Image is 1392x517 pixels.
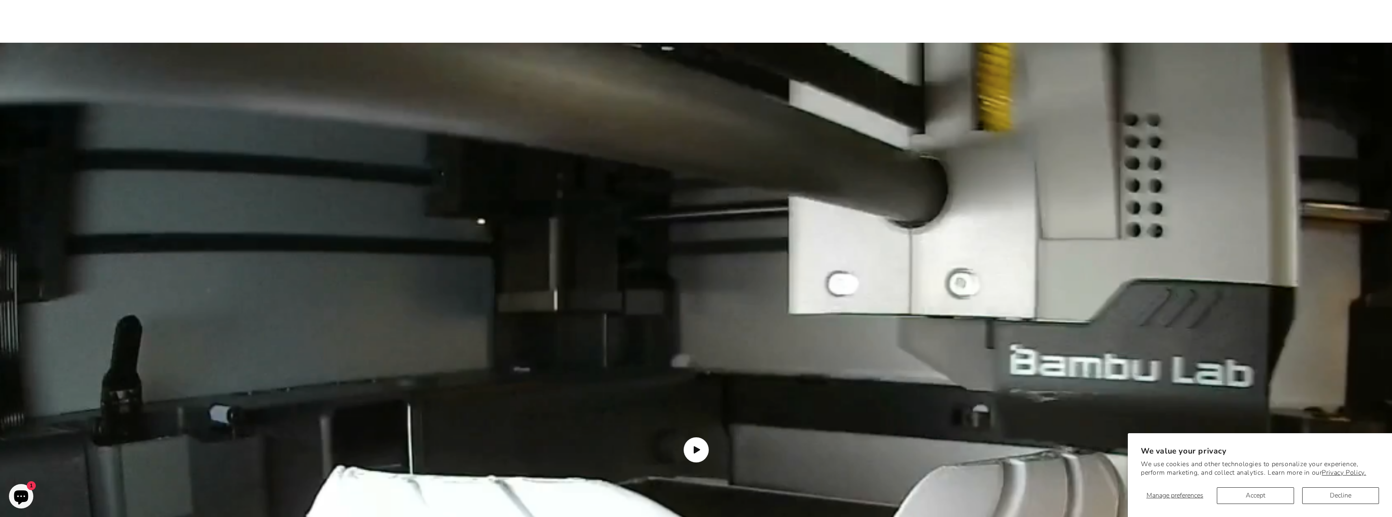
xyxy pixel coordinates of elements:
[1141,460,1379,477] p: We use cookies and other technologies to personalize your experience, perform marketing, and coll...
[1141,487,1209,504] button: Manage preferences
[1217,487,1294,504] button: Accept
[1302,487,1379,504] button: Decline
[1141,446,1379,456] h2: We value your privacy
[1147,491,1203,500] span: Manage preferences
[1322,468,1366,477] a: Privacy Policy.
[7,484,36,510] inbox-online-store-chat: Shopify online store chat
